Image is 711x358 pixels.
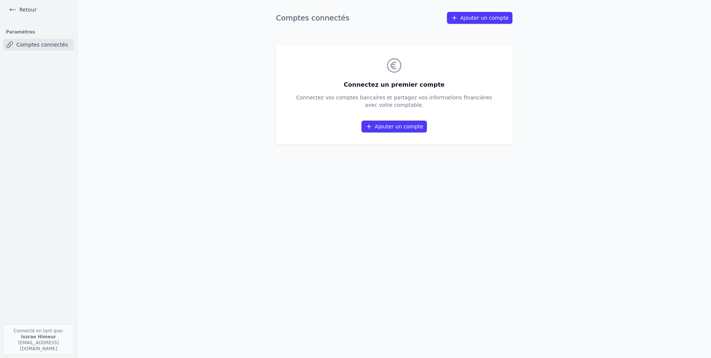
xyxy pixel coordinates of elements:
[21,334,56,339] strong: Issrae Himeur
[447,12,512,24] a: Ajouter un compte
[3,39,74,51] a: Comptes connectés
[276,13,350,23] h1: Comptes connectés
[296,80,492,89] h3: Connectez un premier compte
[361,121,427,132] a: Ajouter un compte
[6,4,39,15] a: Retour
[3,325,74,355] p: Connecté en tant que: [EMAIL_ADDRESS][DOMAIN_NAME]
[296,94,492,109] p: Connectez vos comptes bancaires et partagez vos informations financières avec votre comptable.
[3,27,74,37] h3: Paramètres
